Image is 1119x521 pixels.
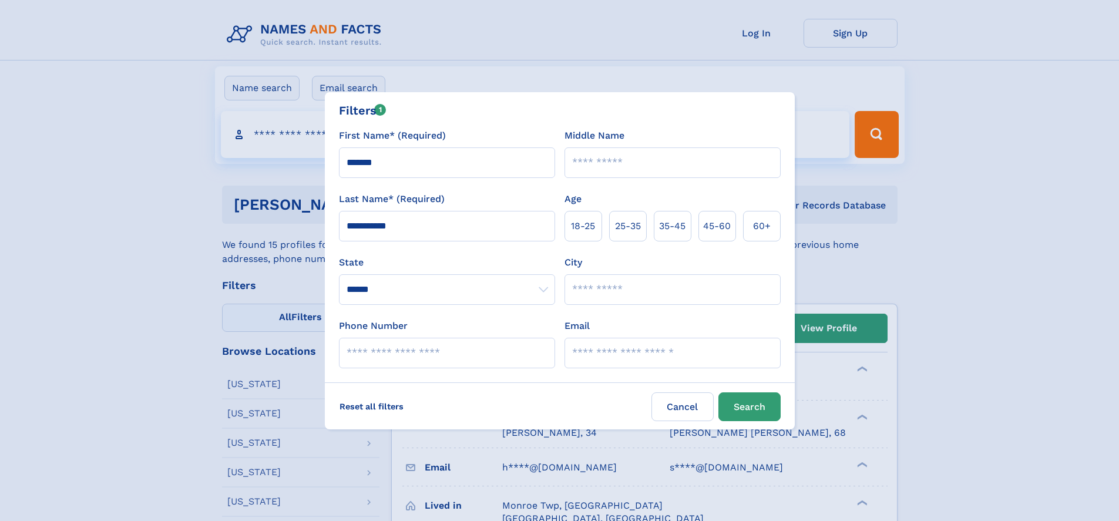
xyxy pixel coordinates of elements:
label: First Name* (Required) [339,129,446,143]
span: 60+ [753,219,771,233]
span: 18‑25 [571,219,595,233]
label: Middle Name [564,129,624,143]
label: City [564,256,582,270]
label: Reset all filters [332,392,411,421]
button: Search [718,392,781,421]
span: 35‑45 [659,219,685,233]
label: Phone Number [339,319,408,333]
label: Last Name* (Required) [339,192,445,206]
label: Email [564,319,590,333]
label: Cancel [651,392,714,421]
span: 45‑60 [703,219,731,233]
span: 25‑35 [615,219,641,233]
label: State [339,256,555,270]
div: Filters [339,102,387,119]
label: Age [564,192,582,206]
